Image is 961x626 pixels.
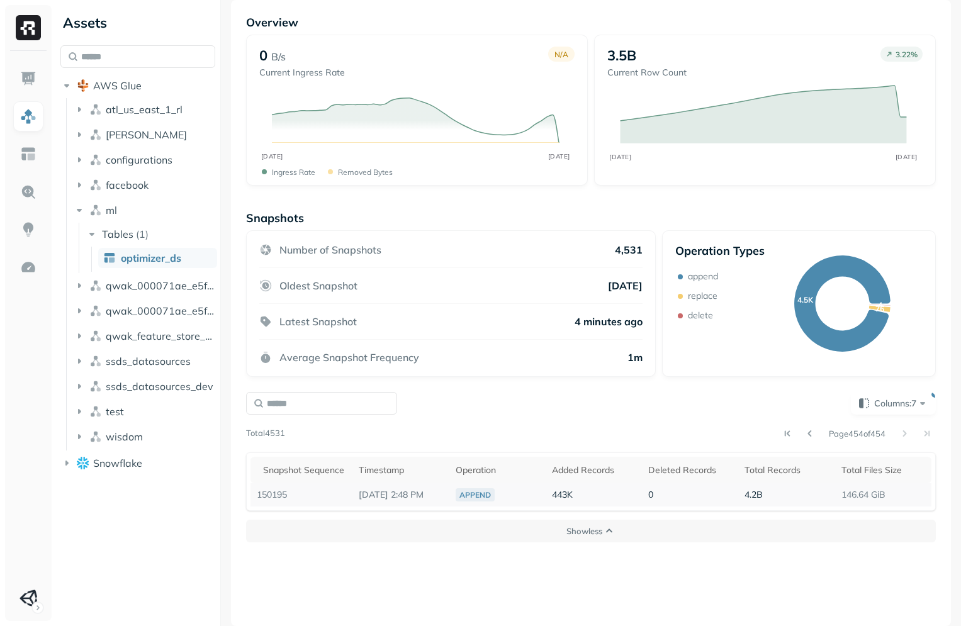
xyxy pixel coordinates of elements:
[73,175,216,195] button: facebook
[89,154,102,166] img: namespace
[73,150,216,170] button: configurations
[60,75,215,96] button: AWS Glue
[73,326,216,346] button: qwak_feature_store_000071ae_e5f6_4c5f_97ab_2b533d00d294
[835,483,931,506] td: 146.64 GiB
[359,489,442,501] p: Sep 18, 2025 2:48 PM
[93,457,142,469] span: Snowflake
[615,243,643,256] p: 4,531
[89,279,102,292] img: namespace
[607,47,636,64] p: 3.5B
[73,427,216,447] button: wisdom
[77,457,89,469] img: root
[20,70,37,87] img: Dashboard
[259,47,267,64] p: 0
[86,224,216,244] button: Tables(1)
[896,50,918,59] p: 3.22 %
[456,488,495,501] div: append
[874,397,929,410] span: Columns: 7
[89,204,102,216] img: namespace
[246,520,936,542] button: Showless
[136,228,149,240] p: ( 1 )
[106,128,187,141] span: [PERSON_NAME]
[20,108,37,125] img: Assets
[60,453,215,473] button: Snowflake
[279,351,419,364] p: Average Snapshot Frequency
[89,103,102,116] img: namespace
[272,167,315,177] p: Ingress Rate
[106,430,143,443] span: wisdom
[648,489,653,500] span: 0
[106,355,191,367] span: ssds_datasources
[73,301,216,321] button: qwak_000071ae_e5f6_4c5f_97ab_2b533d00d294_analytics_data_view
[688,271,718,282] p: append
[648,464,732,476] div: Deleted Records
[102,228,133,240] span: Tables
[279,315,357,328] p: Latest Snapshot
[89,380,102,393] img: namespace
[250,483,352,506] td: 150195
[73,376,216,396] button: ssds_datasources_dev
[106,279,216,292] span: qwak_000071ae_e5f6_4c5f_97ab_2b533d00d294_analytics_data
[246,427,285,440] p: Total 4531
[73,125,216,145] button: [PERSON_NAME]
[338,167,393,177] p: Removed bytes
[627,351,643,364] p: 1m
[552,464,636,476] div: Added Records
[608,279,643,292] p: [DATE]
[89,179,102,191] img: namespace
[89,128,102,141] img: namespace
[89,405,102,418] img: namespace
[89,430,102,443] img: namespace
[675,243,765,258] p: Operation Types
[829,428,885,439] p: Page 454 of 454
[106,405,124,418] span: test
[552,489,573,500] span: 443K
[841,464,925,476] div: Total Files Size
[261,152,283,160] tspan: [DATE]
[246,15,936,30] p: Overview
[106,154,172,166] span: configurations
[73,351,216,371] button: ssds_datasources
[851,392,936,415] button: Columns:7
[607,67,687,79] p: Current Row Count
[548,152,570,160] tspan: [DATE]
[878,300,882,310] text: 4
[279,243,381,256] p: Number of Snapshots
[77,79,89,92] img: root
[106,380,213,393] span: ssds_datasources_dev
[246,211,304,225] p: Snapshots
[89,355,102,367] img: namespace
[688,290,717,302] p: replace
[93,79,142,92] span: AWS Glue
[89,330,102,342] img: namespace
[106,204,117,216] span: ml
[263,464,346,476] div: Snapshot Sequence
[554,50,568,59] p: N/A
[20,146,37,162] img: Asset Explorer
[73,99,216,120] button: atl_us_east_1_rl
[98,248,217,268] a: optimizer_ds
[89,305,102,317] img: namespace
[73,401,216,422] button: test
[20,184,37,200] img: Query Explorer
[73,200,216,220] button: ml
[456,464,539,476] div: Operation
[259,67,345,79] p: Current Ingress Rate
[896,153,918,160] tspan: [DATE]
[60,13,215,33] div: Assets
[106,103,183,116] span: atl_us_east_1_rl
[745,464,828,476] div: Total Records
[279,279,357,292] p: Oldest Snapshot
[106,179,149,191] span: facebook
[609,153,631,160] tspan: [DATE]
[745,489,763,500] span: 4.2B
[688,310,713,321] p: delete
[121,252,181,264] span: optimizer_ds
[106,330,216,342] span: qwak_feature_store_000071ae_e5f6_4c5f_97ab_2b533d00d294
[20,221,37,238] img: Insights
[16,15,41,40] img: Ryft
[797,295,814,305] text: 4.5K
[73,276,216,296] button: qwak_000071ae_e5f6_4c5f_97ab_2b533d00d294_analytics_data
[566,525,602,537] p: Show less
[103,252,116,264] img: table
